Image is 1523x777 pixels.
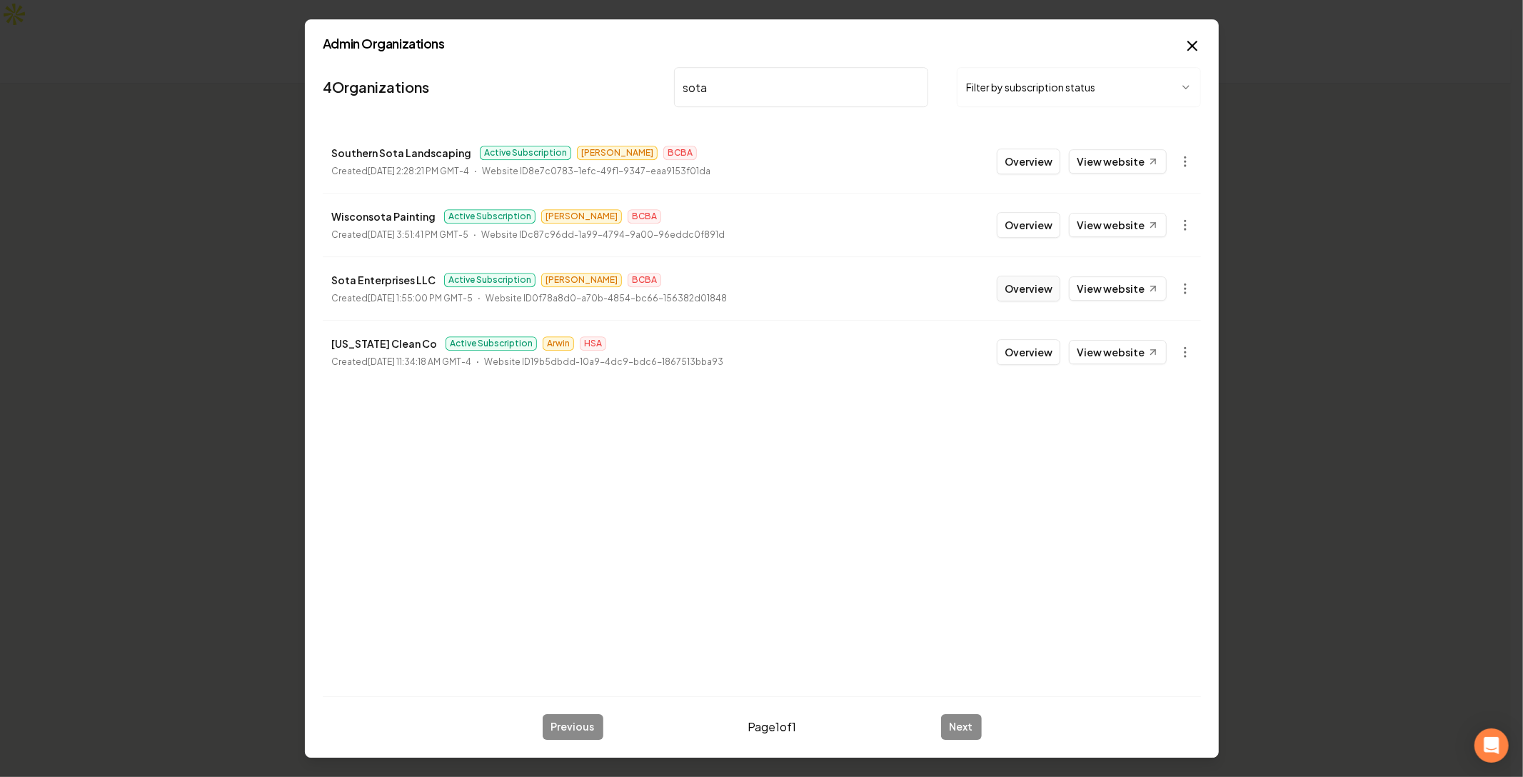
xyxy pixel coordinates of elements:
time: [DATE] 11:34:18 AM GMT-4 [368,356,471,367]
input: Search by name or ID [674,67,928,107]
p: Southern Sota Landscaping [331,144,471,161]
span: HSA [580,336,606,351]
p: Created [331,355,471,369]
h2: Admin Organizations [323,37,1201,50]
time: [DATE] 1:55:00 PM GMT-5 [368,293,473,304]
a: View website [1069,213,1167,237]
span: BCBA [628,209,661,224]
time: [DATE] 3:51:41 PM GMT-5 [368,229,468,240]
span: [PERSON_NAME] [541,209,622,224]
p: Website ID 0f78a8d0-a70b-4854-bc66-156382d01848 [486,291,727,306]
p: Website ID 8e7c0783-1efc-49f1-9347-eaa9153f01da [482,164,710,179]
time: [DATE] 2:28:21 PM GMT-4 [368,166,469,176]
button: Overview [997,339,1060,365]
span: Arwin [543,336,574,351]
span: BCBA [663,146,697,160]
span: Active Subscription [444,273,536,287]
span: [PERSON_NAME] [577,146,658,160]
p: Created [331,291,473,306]
p: Website ID 19b5dbdd-10a9-4dc9-bdc6-1867513bba93 [484,355,723,369]
span: Active Subscription [446,336,537,351]
p: Sota Enterprises LLC [331,271,436,289]
span: [PERSON_NAME] [541,273,622,287]
p: Website ID c87c96dd-1a99-4794-9a00-96eddc0f891d [481,228,725,242]
span: Active Subscription [444,209,536,224]
button: Overview [997,149,1060,174]
span: Active Subscription [480,146,571,160]
button: Overview [997,276,1060,301]
a: View website [1069,149,1167,174]
p: [US_STATE] Clean Co [331,335,437,352]
p: Created [331,164,469,179]
span: BCBA [628,273,661,287]
a: View website [1069,276,1167,301]
a: 4Organizations [323,77,429,97]
button: Overview [997,212,1060,238]
p: Wisconsota Painting [331,208,436,225]
a: View website [1069,340,1167,364]
span: Page 1 of 1 [748,718,796,736]
p: Created [331,228,468,242]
